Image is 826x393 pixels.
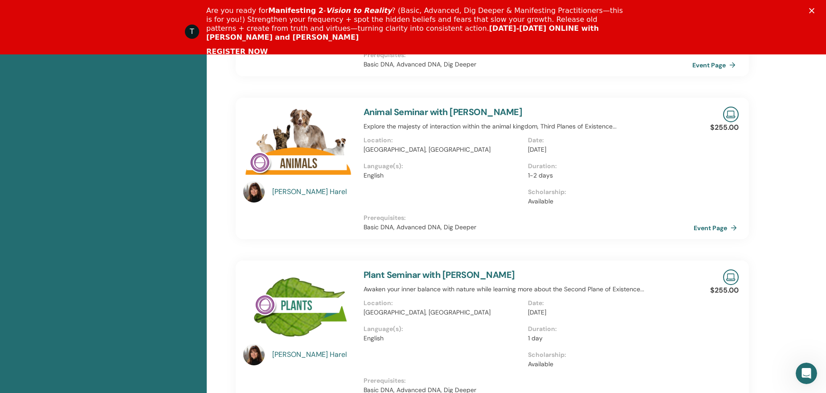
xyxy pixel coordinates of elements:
[528,324,687,334] p: Duration :
[206,6,627,42] div: Are you ready for - ? (Basic, Advanced, Dig Deeper & Manifesting Practitioners—this is for you!) ...
[364,269,515,281] a: Plant Seminar with [PERSON_NAME]
[364,308,523,317] p: [GEOGRAPHIC_DATA], [GEOGRAPHIC_DATA]
[364,298,523,308] p: Location :
[364,324,523,334] p: Language(s) :
[694,221,740,235] a: Event Page
[364,213,692,223] p: Prerequisites :
[268,6,323,15] b: Manifesting 2
[710,122,739,133] p: $255.00
[89,52,96,59] img: tab_keywords_by_traffic_grey.svg
[326,6,392,15] i: Vision to Reality
[364,334,523,343] p: English
[364,376,692,385] p: Prerequisites :
[243,107,353,184] img: Animal Seminar
[528,350,687,360] p: Scholarship :
[723,269,739,285] img: Live Online Seminar
[528,161,687,171] p: Duration :
[364,171,523,180] p: English
[24,52,31,59] img: tab_domain_overview_orange.svg
[528,360,687,369] p: Available
[98,53,150,58] div: Keywords by Traffic
[364,106,522,118] a: Animal Seminar with [PERSON_NAME]
[272,186,355,197] a: [PERSON_NAME] Harel
[692,58,739,72] a: Event Page
[14,14,21,21] img: logo_orange.svg
[796,363,817,384] iframe: Intercom live chat
[23,23,98,30] div: Domain: [DOMAIN_NAME]
[14,23,21,30] img: website_grey.svg
[364,223,692,232] p: Basic DNA, Advanced DNA, Dig Deeper
[364,122,692,131] p: Explore the majesty of interaction within the animal kingdom, Third Planes of Existence...
[528,334,687,343] p: 1 day
[364,145,523,154] p: [GEOGRAPHIC_DATA], [GEOGRAPHIC_DATA]
[364,60,692,69] p: Basic DNA, Advanced DNA, Dig Deeper
[34,53,80,58] div: Domain Overview
[528,197,687,206] p: Available
[528,171,687,180] p: 1-2 days
[528,145,687,154] p: [DATE]
[528,187,687,197] p: Scholarship :
[364,285,692,294] p: Awaken your inner balance with nature while learning more about the Second Plane of Existence...
[25,14,44,21] div: v 4.0.25
[243,344,265,365] img: default.jpg
[809,8,818,13] div: Close
[364,161,523,171] p: Language(s) :
[243,269,353,347] img: Plant Seminar
[206,47,268,57] a: REGISTER NOW
[272,349,355,360] a: [PERSON_NAME] Harel
[710,285,739,296] p: $255.00
[243,181,265,203] img: default.jpg
[364,50,692,60] p: Prerequisites :
[528,308,687,317] p: [DATE]
[364,136,523,145] p: Location :
[185,25,199,39] div: Profile image for ThetaHealing
[723,107,739,122] img: Live Online Seminar
[528,298,687,308] p: Date :
[206,24,599,41] b: [DATE]-[DATE] ONLINE with [PERSON_NAME] and [PERSON_NAME]
[528,136,687,145] p: Date :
